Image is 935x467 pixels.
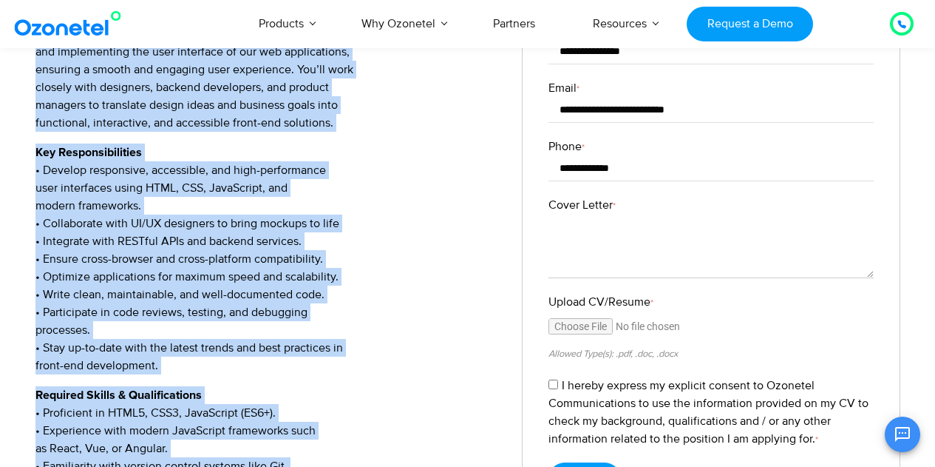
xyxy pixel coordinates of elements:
a: Request a Demo [687,7,813,41]
strong: Required Skills & Qualifications [35,389,202,401]
label: Email [548,79,874,97]
button: Open chat [885,417,920,452]
label: I hereby express my explicit consent to Ozonetel Communications to use the information provided o... [548,378,868,446]
p: • Develop responsive, accessible, and high-performance user interfaces using HTML, CSS, JavaScrip... [35,144,500,374]
small: Allowed Type(s): .pdf, .doc, .docx [548,348,678,360]
label: Upload CV/Resume [548,293,874,311]
label: Cover Letter [548,196,874,214]
label: Phone [548,138,874,155]
strong: Key Responsibilities [35,147,142,158]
